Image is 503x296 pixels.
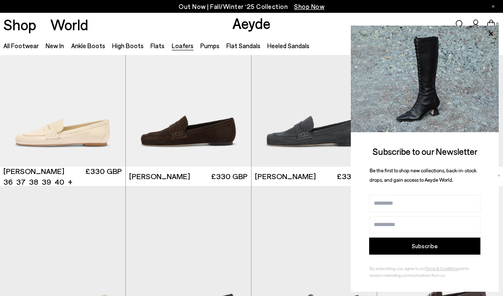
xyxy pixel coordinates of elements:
span: By subscribing, you agree to our [370,266,425,271]
li: 40 [55,177,64,187]
span: [PERSON_NAME] [3,166,64,177]
a: New In [46,42,64,49]
ul: variant [3,177,62,187]
li: 37 [16,177,26,187]
span: £330 GBP [337,171,373,182]
li: 39 [42,177,51,187]
p: Out Now | Fall/Winter ‘25 Collection [179,1,324,12]
a: [PERSON_NAME] £330 GBP [251,167,377,186]
span: [PERSON_NAME] [255,171,316,182]
a: Loafers [172,42,194,49]
a: Flat Sandals [226,42,260,49]
a: Ankle Boots [71,42,105,49]
span: [PERSON_NAME] [129,171,190,182]
span: Subscribe to our Newsletter [373,146,477,157]
li: + [68,176,72,187]
span: £330 GBP [211,171,248,182]
a: Aeyde [232,14,271,32]
span: £330 GBP [85,166,122,187]
a: Shop [3,17,36,32]
a: 0 [487,20,495,29]
img: Lana Suede Loafers [126,9,251,167]
img: 2a6287a1333c9a56320fd6e7b3c4a9a9.jpg [351,26,499,132]
a: [PERSON_NAME] £330 GBP [126,167,251,186]
a: High Boots [112,42,144,49]
span: Be the first to shop new collections, back-in-stock drops, and gain access to Aeyde World. [370,167,477,183]
a: All Footwear [3,42,39,49]
li: 36 [3,177,13,187]
a: Pumps [200,42,220,49]
a: Flats [150,42,165,49]
span: 0 [495,22,500,27]
a: World [50,17,88,32]
a: Terms & Conditions [425,266,458,271]
a: Heeled Sandals [267,42,309,49]
li: 38 [29,177,38,187]
img: Lana Suede Loafers [251,9,377,167]
span: Navigate to /collections/new-in [294,3,324,10]
button: Subscribe [369,238,480,255]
